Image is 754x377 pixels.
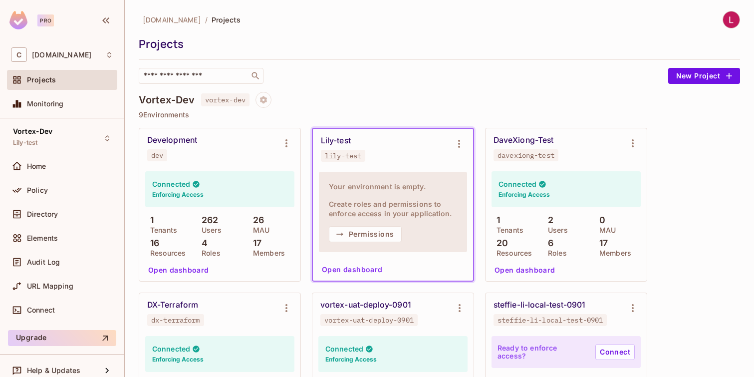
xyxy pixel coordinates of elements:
span: vortex-dev [201,93,250,106]
div: lily-test [325,152,361,160]
p: Resources [145,249,186,257]
p: 2 [543,215,553,225]
h6: Enforcing Access [325,355,377,364]
span: Home [27,162,46,170]
p: Users [197,226,222,234]
span: Project settings [255,97,271,106]
div: Pro [37,14,54,26]
div: dx-terraform [151,316,200,324]
span: Help & Updates [27,367,80,375]
button: Environment settings [276,298,296,318]
p: 1 [145,215,154,225]
div: vortex-uat-deploy-0901 [324,316,414,324]
p: 17 [248,238,261,248]
span: Projects [27,76,56,84]
div: DX-Terraform [147,300,198,310]
span: Projects [212,15,241,24]
span: Workspace: consoleconnect.com [32,51,91,59]
p: Roles [543,249,567,257]
p: Resources [492,249,532,257]
p: 20 [492,238,508,248]
span: C [11,47,27,62]
p: Tenants [492,226,523,234]
button: Permissions [329,226,402,242]
h4: Connected [325,344,363,354]
p: Ready to enforce access? [498,344,587,360]
img: SReyMgAAAABJRU5ErkJggg== [9,11,27,29]
span: Monitoring [27,100,64,108]
p: Members [248,249,285,257]
button: Environment settings [623,298,643,318]
span: Elements [27,234,58,242]
p: 9 Environments [139,111,740,119]
a: Connect [595,344,635,360]
button: New Project [668,68,740,84]
h4: Create roles and permissions to enforce access in your application. [329,199,457,218]
span: [DOMAIN_NAME] [143,15,201,24]
span: Directory [27,210,58,218]
h6: Enforcing Access [499,190,550,199]
div: steffie-li-local-test-0901 [494,300,585,310]
p: Tenants [145,226,177,234]
span: Policy [27,186,48,194]
span: Vortex-Dev [13,127,53,135]
p: Users [543,226,568,234]
button: Environment settings [623,133,643,153]
div: dev [151,151,163,159]
img: Lianxin Lv [723,11,740,28]
h4: Your environment is empty. [329,182,457,191]
p: 262 [197,215,219,225]
p: 4 [197,238,208,248]
button: Environment settings [449,134,469,154]
span: Lily-test [13,139,37,147]
p: 6 [543,238,553,248]
div: Projects [139,36,735,51]
div: Development [147,135,197,145]
h4: Connected [499,179,536,189]
p: Roles [197,249,221,257]
p: MAU [248,226,269,234]
h4: Connected [152,344,190,354]
span: Audit Log [27,258,60,266]
button: Environment settings [276,133,296,153]
button: Upgrade [8,330,116,346]
button: Open dashboard [491,262,559,278]
p: 16 [145,238,159,248]
p: 0 [594,215,605,225]
button: Open dashboard [318,262,387,278]
div: steffie-li-local-test-0901 [498,316,603,324]
span: URL Mapping [27,282,73,290]
p: MAU [594,226,616,234]
div: DaveXiong-Test [494,135,553,145]
button: Open dashboard [144,262,213,278]
p: 17 [594,238,608,248]
div: vortex-uat-deploy-0901 [320,300,411,310]
div: davexiong-test [498,151,554,159]
h4: Connected [152,179,190,189]
p: 26 [248,215,264,225]
button: Environment settings [450,298,470,318]
h6: Enforcing Access [152,355,204,364]
li: / [205,15,208,24]
span: Connect [27,306,55,314]
div: Lily-test [321,136,351,146]
p: 1 [492,215,500,225]
h6: Enforcing Access [152,190,204,199]
h4: Vortex-Dev [139,94,195,106]
p: Members [594,249,631,257]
